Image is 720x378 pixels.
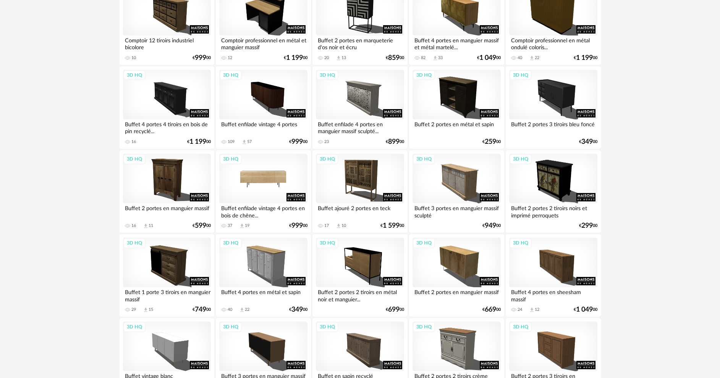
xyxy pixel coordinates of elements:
[316,119,404,135] div: Buffet enfilade 4 portes en manguier massif sculpté...
[506,150,600,233] a: 3D HQ Buffet 2 portes 2 tiroirs noirs et imprimé perroquets €29900
[228,307,232,312] div: 40
[388,139,400,145] span: 899
[535,307,539,312] div: 12
[239,223,245,229] span: Download icon
[143,223,149,229] span: Download icon
[291,223,303,228] span: 999
[228,223,232,228] div: 37
[413,287,500,302] div: Buffet 2 portes en manguier massif
[421,55,426,61] div: 82
[286,55,303,61] span: 1 199
[120,66,214,149] a: 3D HQ Buffet 4 portes 4 tiroirs en bois de pin recyclé... 16 €1 19900
[576,307,593,312] span: 1 049
[219,287,307,302] div: Buffet 4 portes en métal et sapin
[247,139,252,145] div: 57
[477,55,501,61] div: € 00
[509,287,597,302] div: Buffet 4 portes en sheesham massif
[216,234,311,317] a: 3D HQ Buffet 4 portes en métal et sapin 40 Download icon 22 €34900
[219,35,307,51] div: Comptoir professionnel en métal et manguier massif
[131,223,136,228] div: 16
[131,139,136,145] div: 16
[388,307,400,312] span: 699
[482,139,501,145] div: € 00
[324,223,329,228] div: 17
[510,322,532,332] div: 3D HQ
[413,322,435,332] div: 3D HQ
[228,55,232,61] div: 12
[574,307,597,312] div: € 00
[409,234,504,317] a: 3D HQ Buffet 2 portes en manguier massif €66900
[284,55,307,61] div: € 00
[413,119,500,135] div: Buffet 2 portes en métal et sapin
[479,55,496,61] span: 1 049
[518,55,522,61] div: 40
[220,322,242,332] div: 3D HQ
[529,307,535,313] span: Download icon
[386,307,404,312] div: € 00
[485,307,496,312] span: 669
[579,139,597,145] div: € 00
[579,223,597,228] div: € 00
[482,307,501,312] div: € 00
[324,139,329,145] div: 23
[386,55,404,61] div: € 00
[216,66,311,149] a: 3D HQ Buffet enfilade vintage 4 portes 109 Download icon 57 €99900
[245,307,249,312] div: 22
[193,307,211,312] div: € 00
[120,150,214,233] a: 3D HQ Buffet 2 portes en manguier massif 16 Download icon 11 €59900
[576,55,593,61] span: 1 199
[149,223,153,228] div: 11
[220,154,242,164] div: 3D HQ
[574,55,597,61] div: € 00
[219,119,307,135] div: Buffet enfilade vintage 4 portes
[316,203,404,219] div: Buffet ajouré 2 portes en teck
[386,139,404,145] div: € 00
[228,139,235,145] div: 109
[506,66,600,149] a: 3D HQ Buffet 2 portes 3 tiroirs bleu foncé €34900
[413,35,500,51] div: Buffet 4 portes en manguier massif et métal martelé...
[312,234,407,317] a: 3D HQ Buffet 2 portes 2 tiroirs en métal noir et manguier... €69900
[413,70,435,80] div: 3D HQ
[529,55,535,61] span: Download icon
[510,238,532,248] div: 3D HQ
[413,154,435,164] div: 3D HQ
[149,307,153,312] div: 15
[383,223,400,228] span: 1 599
[432,55,438,61] span: Download icon
[316,238,338,248] div: 3D HQ
[187,139,211,145] div: € 00
[316,154,338,164] div: 3D HQ
[195,55,206,61] span: 999
[143,307,149,313] span: Download icon
[388,55,400,61] span: 859
[482,223,501,228] div: € 00
[239,307,245,313] span: Download icon
[123,70,146,80] div: 3D HQ
[123,287,211,302] div: Buffet 1 porte 3 tiroirs en manguier massif
[316,322,338,332] div: 3D HQ
[506,234,600,317] a: 3D HQ Buffet 4 portes en sheesham massif 24 Download icon 12 €1 04900
[581,139,593,145] span: 349
[413,203,500,219] div: Buffet 3 portes en manguier massif sculpté
[409,66,504,149] a: 3D HQ Buffet 2 portes en métal et sapin €25900
[485,223,496,228] span: 949
[131,307,136,312] div: 29
[409,150,504,233] a: 3D HQ Buffet 3 portes en manguier massif sculpté €94900
[195,223,206,228] span: 599
[291,307,303,312] span: 349
[220,238,242,248] div: 3D HQ
[123,203,211,219] div: Buffet 2 portes en manguier massif
[438,55,443,61] div: 33
[316,70,338,80] div: 3D HQ
[131,55,136,61] div: 10
[316,35,404,51] div: Buffet 2 portes en marqueterie d'os noir et écru
[324,55,329,61] div: 20
[509,119,597,135] div: Buffet 2 portes 3 tiroirs bleu foncé
[193,223,211,228] div: € 00
[289,307,307,312] div: € 00
[535,55,539,61] div: 22
[195,307,206,312] span: 749
[312,66,407,149] a: 3D HQ Buffet enfilade 4 portes en manguier massif sculpté... 23 €89900
[123,238,146,248] div: 3D HQ
[509,35,597,51] div: Comptoir professionnel en métal ondulé coloris...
